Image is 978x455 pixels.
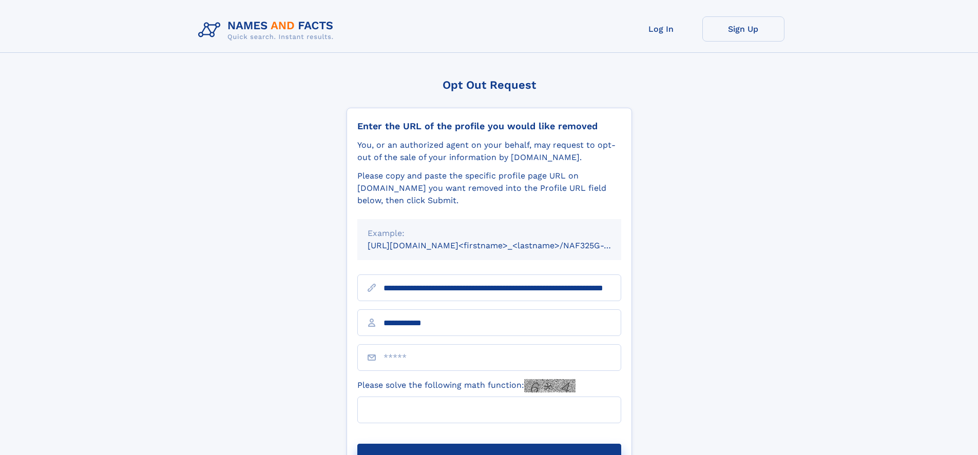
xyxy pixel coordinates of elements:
div: Please copy and paste the specific profile page URL on [DOMAIN_NAME] you want removed into the Pr... [357,170,621,207]
small: [URL][DOMAIN_NAME]<firstname>_<lastname>/NAF325G-xxxxxxxx [368,241,641,250]
div: Enter the URL of the profile you would like removed [357,121,621,132]
div: You, or an authorized agent on your behalf, may request to opt-out of the sale of your informatio... [357,139,621,164]
a: Log In [620,16,702,42]
a: Sign Up [702,16,784,42]
img: Logo Names and Facts [194,16,342,44]
div: Example: [368,227,611,240]
div: Opt Out Request [347,78,632,91]
label: Please solve the following math function: [357,379,576,392]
